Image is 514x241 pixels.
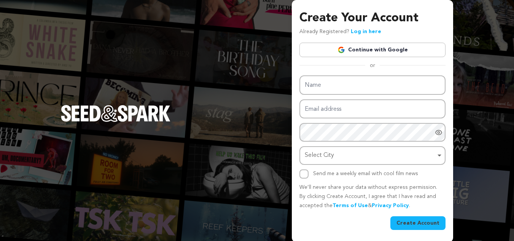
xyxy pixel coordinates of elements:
[305,150,436,161] div: Select City
[372,203,409,208] a: Privacy Policy
[61,105,170,137] a: Seed&Spark Homepage
[299,9,446,27] h3: Create Your Account
[299,75,446,95] input: Name
[299,183,446,210] p: We’ll never share your data without express permission. By clicking Create Account, I agree that ...
[435,129,442,136] a: Show password as plain text. Warning: this will display your password on the screen.
[299,43,446,57] a: Continue with Google
[390,216,446,230] button: Create Account
[313,171,418,176] label: Send me a weekly email with cool film news
[299,27,381,37] p: Already Registered?
[351,29,381,34] a: Log in here
[61,105,170,122] img: Seed&Spark Logo
[365,62,380,69] span: or
[333,203,368,208] a: Terms of Use
[299,99,446,119] input: Email address
[337,46,345,54] img: Google logo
